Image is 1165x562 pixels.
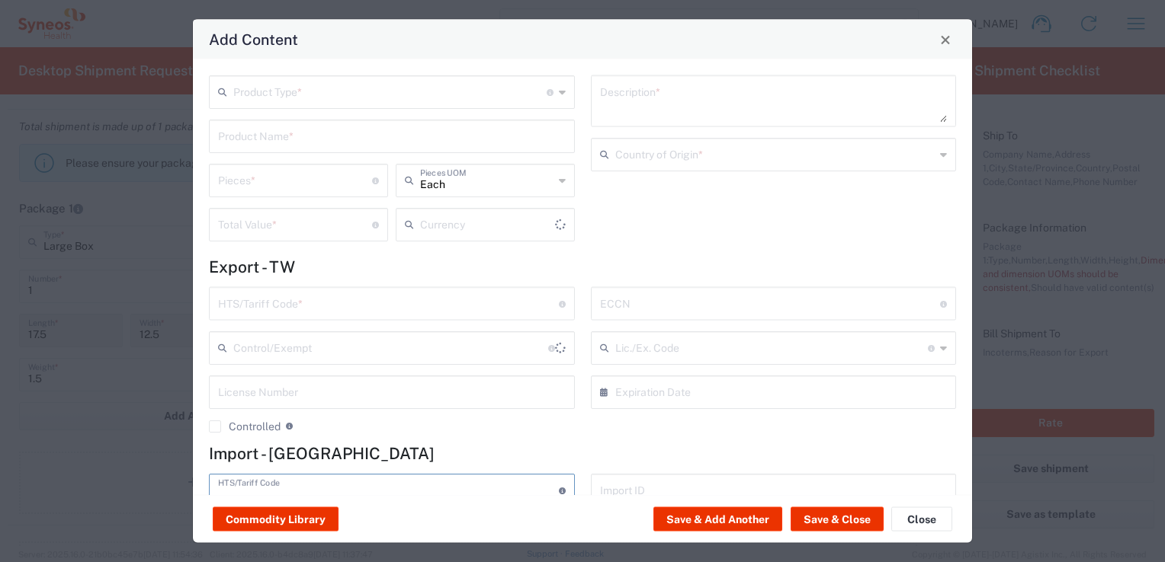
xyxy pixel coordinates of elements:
button: Save & Add Another [653,507,782,532]
h4: Add Content [209,28,298,50]
h4: Export - TW [209,257,956,276]
label: Controlled [209,420,281,433]
button: Close [891,507,952,532]
h4: Import - [GEOGRAPHIC_DATA] [209,444,956,463]
button: Save & Close [791,507,884,532]
button: Commodity Library [213,507,339,532]
button: Close [935,29,956,50]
